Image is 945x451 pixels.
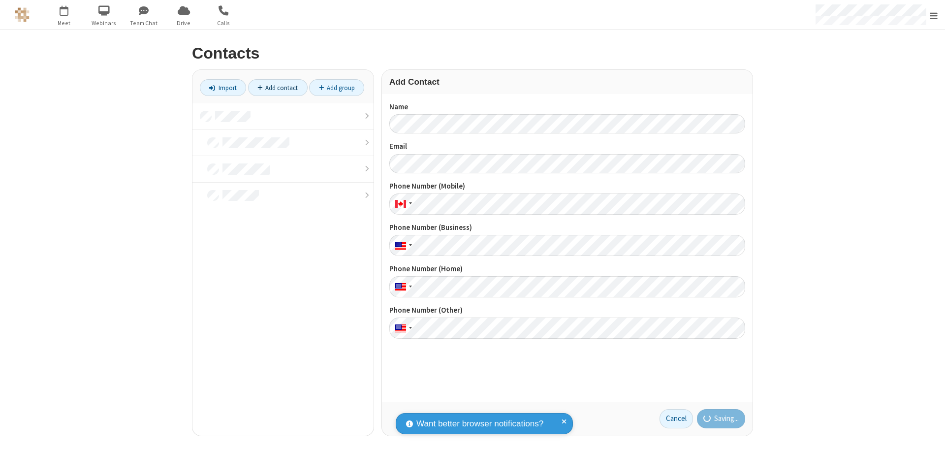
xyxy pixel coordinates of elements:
[389,101,745,113] label: Name
[389,193,415,215] div: Canada: + 1
[389,141,745,152] label: Email
[389,276,415,297] div: United States: + 1
[46,19,83,28] span: Meet
[660,409,693,429] a: Cancel
[389,305,745,316] label: Phone Number (Other)
[200,79,246,96] a: Import
[86,19,123,28] span: Webinars
[714,413,739,424] span: Saving...
[248,79,308,96] a: Add contact
[389,181,745,192] label: Phone Number (Mobile)
[205,19,242,28] span: Calls
[15,7,30,22] img: QA Selenium DO NOT DELETE OR CHANGE
[389,263,745,275] label: Phone Number (Home)
[389,77,745,87] h3: Add Contact
[697,409,746,429] button: Saving...
[416,418,543,430] span: Want better browser notifications?
[192,45,753,62] h2: Contacts
[165,19,202,28] span: Drive
[389,222,745,233] label: Phone Number (Business)
[126,19,162,28] span: Team Chat
[389,318,415,339] div: United States: + 1
[309,79,364,96] a: Add group
[389,235,415,256] div: United States: + 1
